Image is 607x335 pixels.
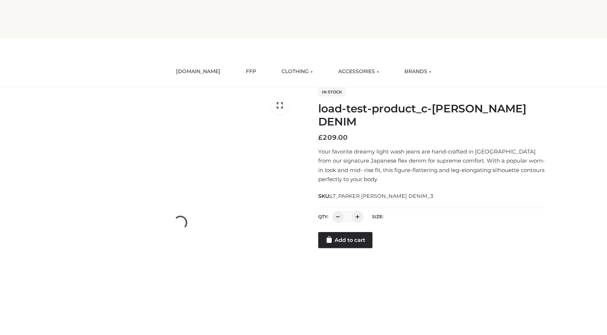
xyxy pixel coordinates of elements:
a: CLOTHING [276,64,318,80]
a: BRANDS [399,64,437,80]
span: LT_PARKER [PERSON_NAME] DENIM_3 [330,193,434,199]
span: £ [318,133,323,141]
p: Your favorite dreamy light wash jeans are hand-crafted in [GEOGRAPHIC_DATA] from our signature Ja... [318,147,545,184]
label: QTY: [318,214,328,219]
a: ACCESSORIES [333,64,384,80]
label: Size: [372,214,383,219]
a: [DOMAIN_NAME] [171,64,226,80]
a: Add to cart [318,232,372,248]
bdi: 209.00 [318,133,348,141]
h1: load-test-product_c-[PERSON_NAME] DENIM [318,102,545,128]
a: FFP [240,64,261,80]
span: SKU: [318,192,434,200]
span: In stock [318,88,346,96]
